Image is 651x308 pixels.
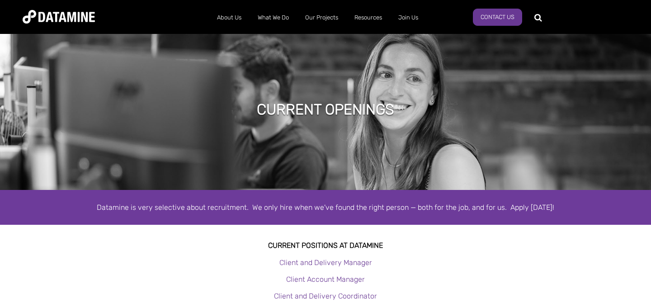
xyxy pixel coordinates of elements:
a: Resources [346,6,390,29]
a: Client and Delivery Coordinator [274,292,377,300]
a: Our Projects [297,6,346,29]
a: About Us [209,6,250,29]
a: Client Account Manager [286,275,365,284]
div: Datamine is very selective about recruitment. We only hire when we've found the right person — bo... [68,201,583,213]
a: Contact Us [473,9,522,26]
a: Client and Delivery Manager [279,258,372,267]
h1: Current Openings [257,100,394,119]
img: Datamine [23,10,95,24]
a: What We Do [250,6,297,29]
strong: Current Positions at datamine [268,241,383,250]
a: Join Us [390,6,426,29]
